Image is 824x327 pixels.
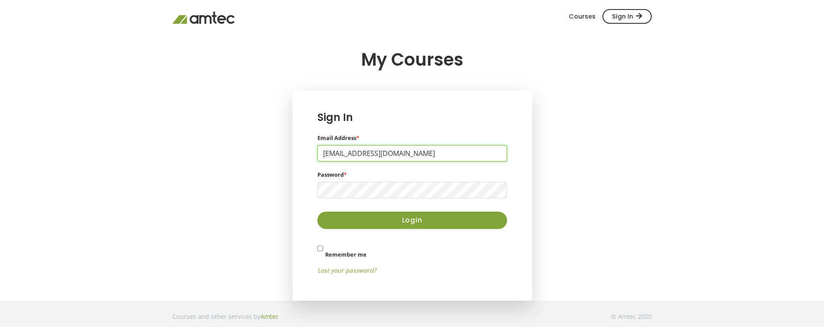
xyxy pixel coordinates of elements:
a: Amtec [260,312,279,321]
label: Remember me [325,251,367,258]
label: Email Address [317,135,359,141]
span: Sign In [602,9,652,24]
a: Amtec Dashboard [172,11,235,24]
h4: Sign In [313,111,511,128]
a: Lost your password? [317,266,376,274]
a: Courses [569,12,596,21]
a: Sign In [602,12,652,21]
button: Login [317,212,507,229]
h1: My Courses [172,49,652,70]
p: Courses and other services by [172,311,279,322]
p: © Amtec 2020 [611,311,652,322]
img: Amtec Logo [172,12,235,24]
label: Password [317,172,347,178]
